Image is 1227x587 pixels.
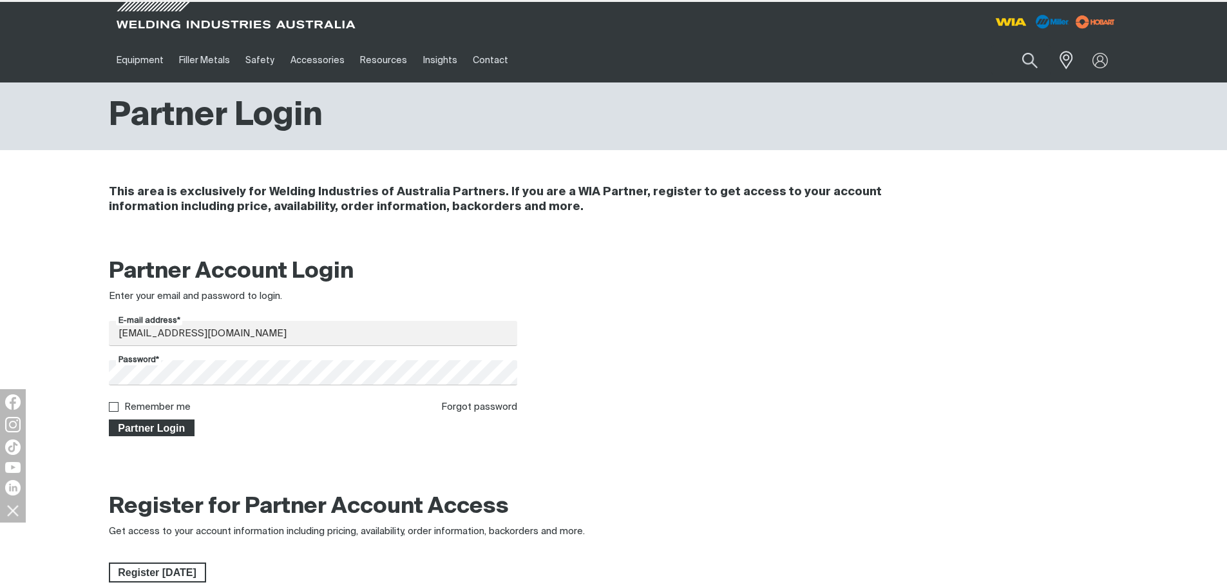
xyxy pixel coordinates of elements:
img: Facebook [5,394,21,410]
img: YouTube [5,462,21,473]
a: Equipment [109,38,171,82]
nav: Main [109,38,866,82]
img: hide socials [2,499,24,521]
h4: This area is exclusively for Welding Industries of Australia Partners. If you are a WIA Partner, ... [109,185,947,215]
span: Partner Login [110,419,194,436]
label: Remember me [124,402,191,412]
a: Contact [465,38,516,82]
a: Resources [352,38,415,82]
h2: Partner Account Login [109,258,518,286]
h1: Partner Login [109,95,323,137]
h2: Register for Partner Account Access [109,493,509,521]
button: Search products [1008,45,1052,75]
a: Forgot password [441,402,517,412]
a: Register Today [109,563,206,583]
button: Partner Login [109,419,195,436]
img: Instagram [5,417,21,432]
span: Get access to your account information including pricing, availability, order information, backor... [109,526,585,536]
a: Safety [238,38,282,82]
span: Register [DATE] [110,563,205,583]
img: LinkedIn [5,480,21,496]
div: Enter your email and password to login. [109,289,518,304]
img: TikTok [5,439,21,455]
img: miller [1072,12,1119,32]
a: Filler Metals [171,38,238,82]
a: Accessories [283,38,352,82]
a: Insights [415,38,464,82]
input: Product name or item number... [991,45,1051,75]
